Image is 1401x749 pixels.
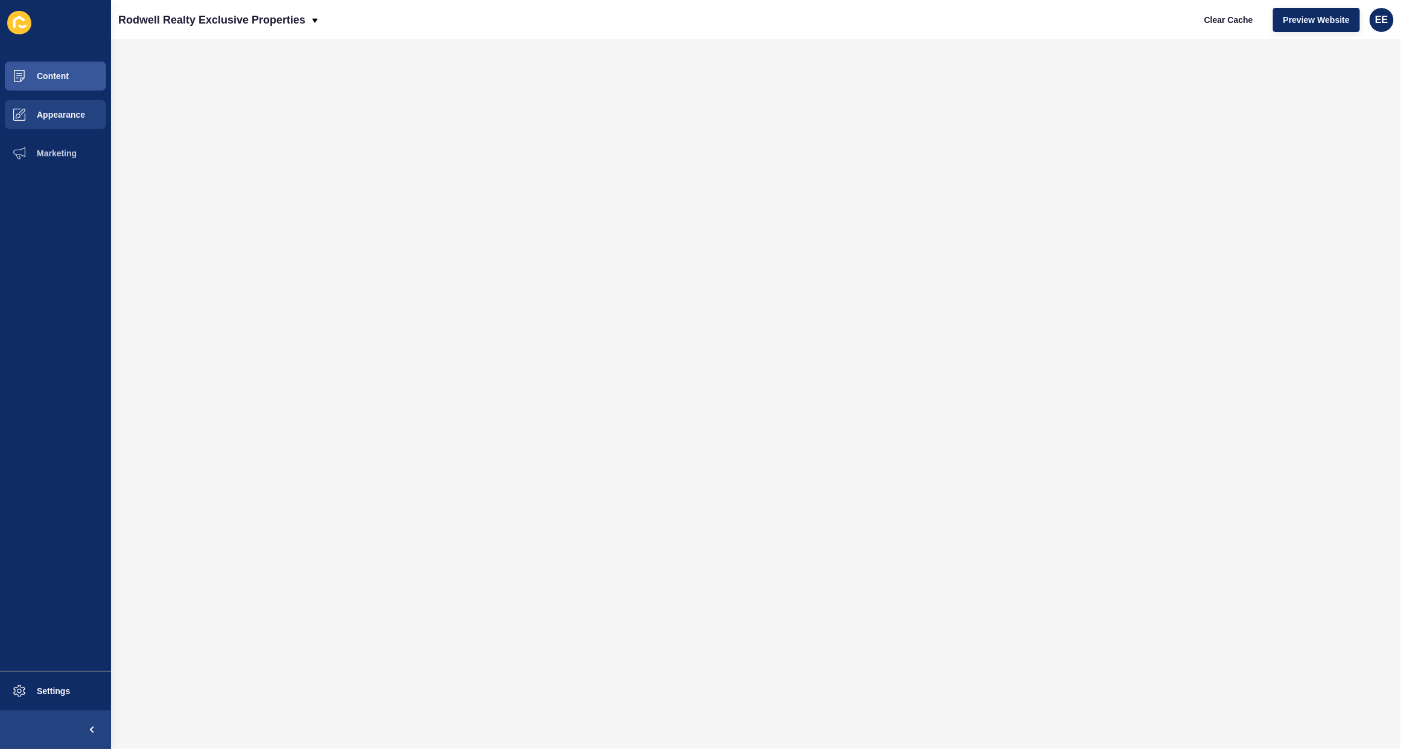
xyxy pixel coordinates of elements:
span: Preview Website [1283,14,1350,26]
button: Preview Website [1273,8,1360,32]
button: Clear Cache [1194,8,1263,32]
span: EE [1375,14,1388,26]
span: Clear Cache [1204,14,1253,26]
p: Rodwell Realty Exclusive Properties [118,5,305,35]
